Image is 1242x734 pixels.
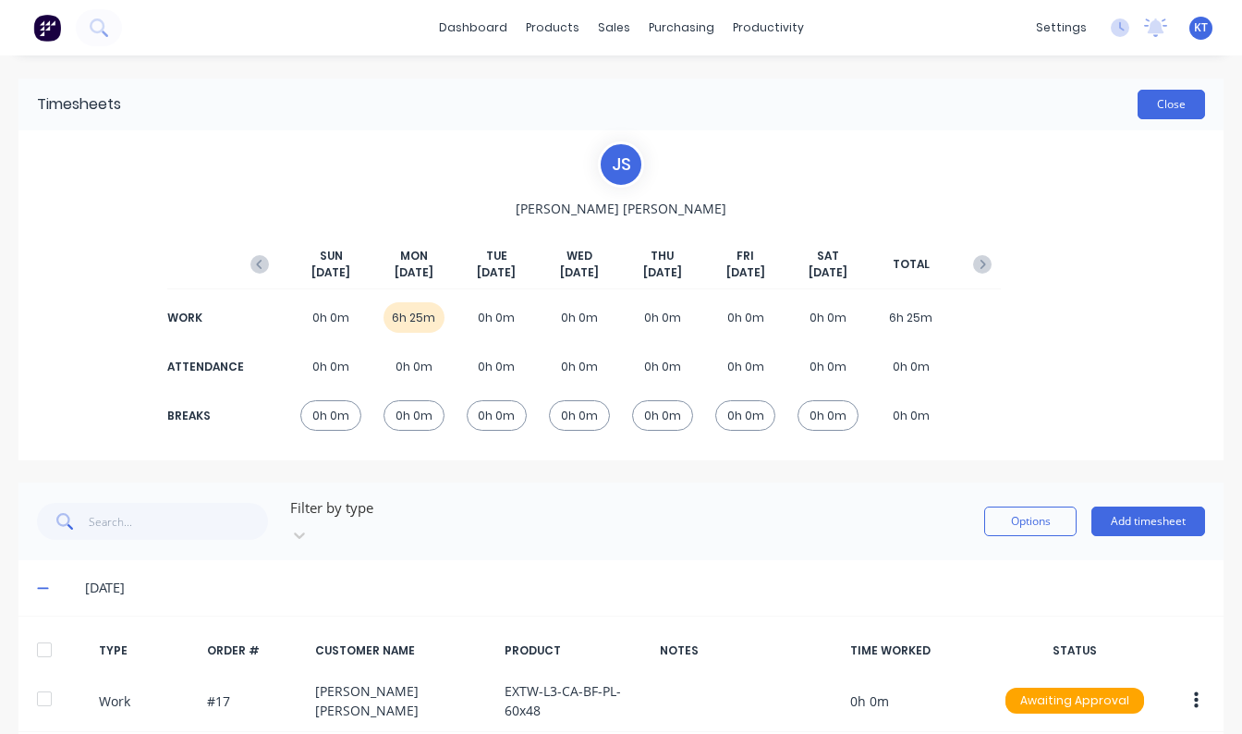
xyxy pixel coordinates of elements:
[715,400,776,431] div: 0h 0m
[643,264,682,281] span: [DATE]
[798,351,858,382] div: 0h 0m
[798,400,858,431] div: 0h 0m
[89,503,269,540] input: Search...
[632,351,693,382] div: 0h 0m
[737,248,754,264] span: FRI
[467,400,528,431] div: 0h 0m
[726,264,765,281] span: [DATE]
[632,400,693,431] div: 0h 0m
[85,578,1205,598] div: [DATE]
[486,248,507,264] span: TUE
[315,642,491,659] div: CUSTOMER NAME
[37,93,121,116] div: Timesheets
[893,256,930,273] span: TOTAL
[167,359,241,375] div: ATTENDANCE
[1027,14,1096,42] div: settings
[300,302,361,333] div: 0h 0m
[207,642,300,659] div: ORDER #
[1138,90,1205,119] button: Close
[384,302,444,333] div: 6h 25m
[99,642,192,659] div: TYPE
[809,264,847,281] span: [DATE]
[651,248,674,264] span: THU
[430,14,517,42] a: dashboard
[598,141,644,188] div: J S
[881,400,942,431] div: 0h 0m
[167,310,241,326] div: WORK
[817,248,839,264] span: SAT
[300,400,361,431] div: 0h 0m
[1005,642,1145,659] div: STATUS
[715,351,776,382] div: 0h 0m
[384,351,444,382] div: 0h 0m
[477,264,516,281] span: [DATE]
[516,199,726,218] span: [PERSON_NAME] [PERSON_NAME]
[798,302,858,333] div: 0h 0m
[33,14,61,42] img: Factory
[517,14,589,42] div: products
[715,302,776,333] div: 0h 0m
[467,351,528,382] div: 0h 0m
[549,400,610,431] div: 0h 0m
[1194,19,1208,36] span: KT
[566,248,592,264] span: WED
[505,642,645,659] div: PRODUCT
[724,14,813,42] div: productivity
[850,642,991,659] div: TIME WORKED
[881,302,942,333] div: 6h 25m
[400,248,428,264] span: MON
[167,408,241,424] div: BREAKS
[1091,507,1205,536] button: Add timesheet
[984,507,1077,536] button: Options
[1005,688,1144,714] div: Awaiting Approval
[311,264,350,281] span: [DATE]
[632,302,693,333] div: 0h 0m
[549,351,610,382] div: 0h 0m
[320,248,343,264] span: SUN
[881,351,942,382] div: 0h 0m
[467,302,528,333] div: 0h 0m
[589,14,639,42] div: sales
[395,264,433,281] span: [DATE]
[384,400,444,431] div: 0h 0m
[560,264,599,281] span: [DATE]
[300,351,361,382] div: 0h 0m
[549,302,610,333] div: 0h 0m
[639,14,724,42] div: purchasing
[660,642,835,659] div: NOTES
